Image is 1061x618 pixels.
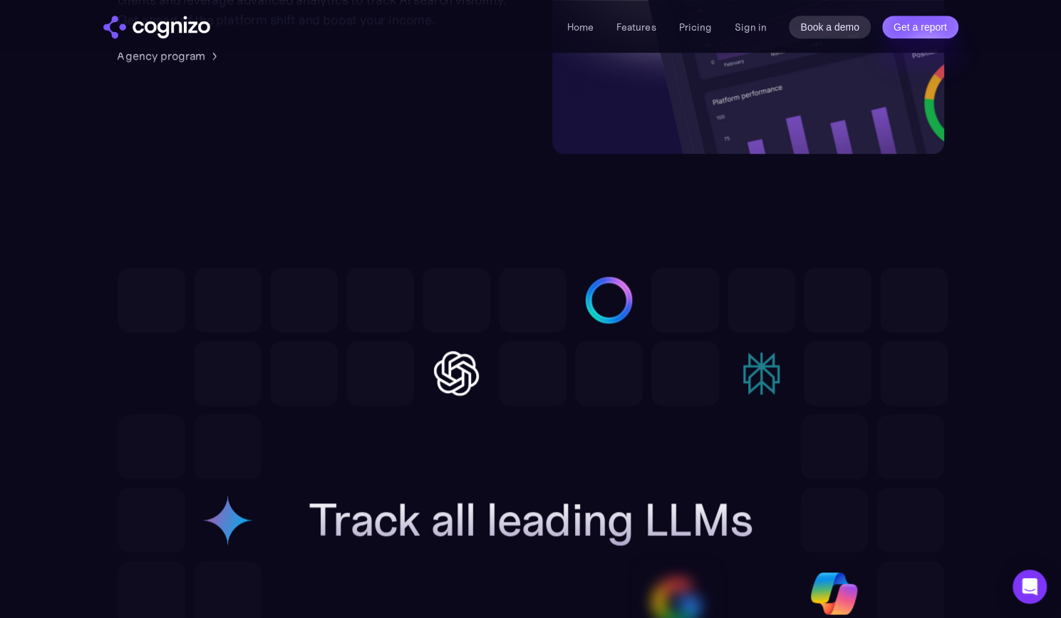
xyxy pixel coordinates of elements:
[734,19,766,36] a: Sign in
[616,21,656,33] a: Features
[789,16,871,38] a: Book a demo
[1013,570,1047,604] div: Open Intercom Messenger
[103,16,210,38] a: home
[118,47,222,64] a: Agency program
[309,494,753,545] h2: Track all leading LLMs
[118,47,205,64] div: Agency program
[567,21,594,33] a: Home
[103,16,210,38] img: cognizo logo
[882,16,958,38] a: Get a report
[678,21,711,33] a: Pricing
